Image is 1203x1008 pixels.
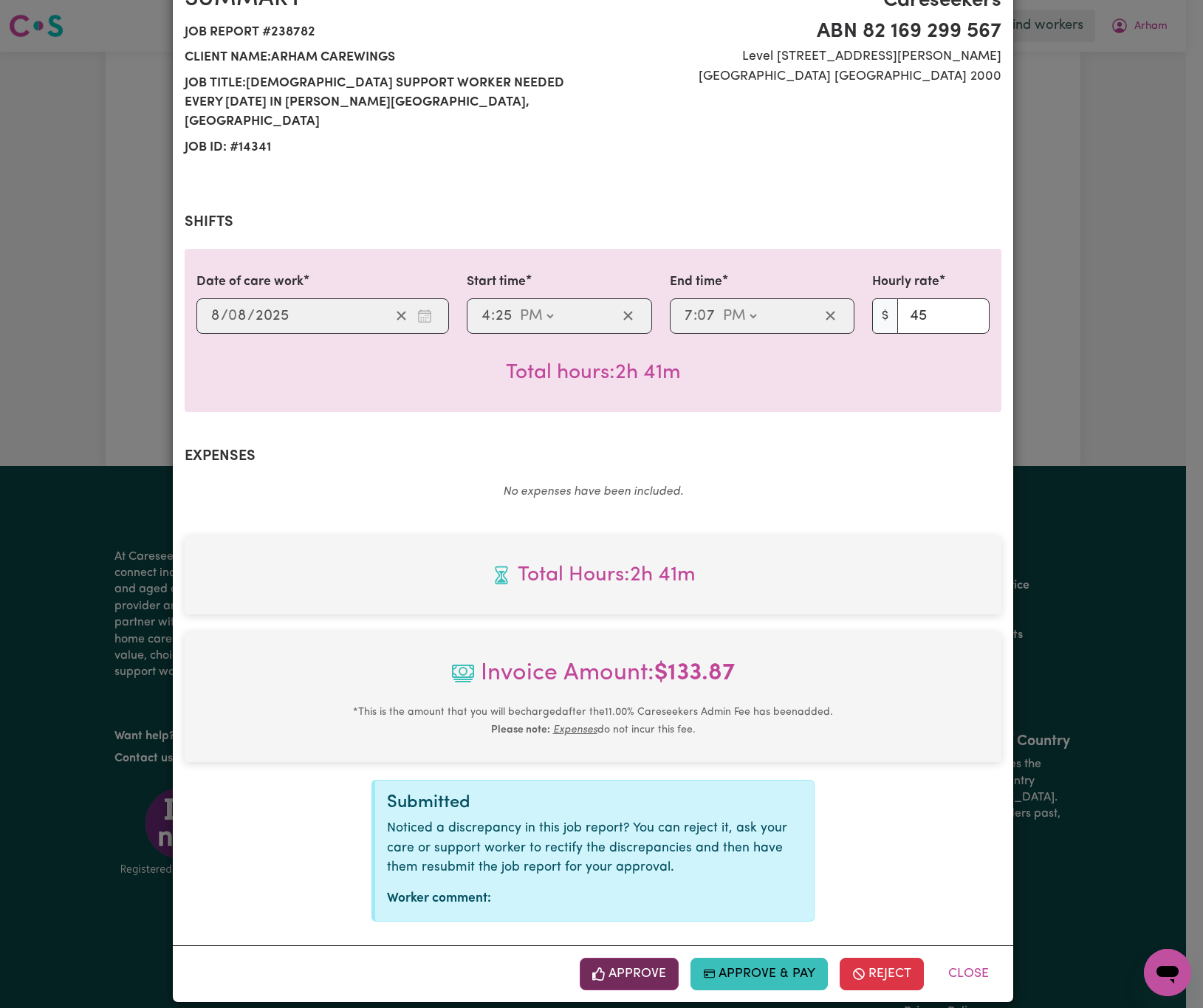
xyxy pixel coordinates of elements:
[196,656,990,703] span: Invoice Amount:
[553,724,597,736] u: Expenses
[196,560,990,591] span: Total hours worked: 2 hours 41 minutes
[185,20,584,45] span: Job report # 238782
[481,305,491,327] input: --
[255,305,289,327] input: ----
[698,305,716,327] input: --
[491,724,550,736] b: Please note:
[387,819,802,877] p: Noticed a discrepancy in this job report? You can reject it, ask your care or support worker to r...
[185,135,584,160] span: Job ID: # 14341
[387,794,470,812] span: Submitted
[654,662,735,685] b: $ 133.87
[840,958,924,990] button: Reject
[602,47,1001,66] span: Level [STREET_ADDRESS][PERSON_NAME]
[495,305,513,327] input: --
[602,67,1001,86] span: [GEOGRAPHIC_DATA] [GEOGRAPHIC_DATA] 2000
[390,305,413,327] button: Clear date
[491,308,495,324] span: :
[506,363,681,383] span: Total hours worked: 2 hours 41 minutes
[580,958,679,990] button: Approve
[185,45,584,70] span: Client name: Arham Carewings
[196,272,304,292] label: Date of care work
[229,305,247,327] input: --
[185,71,584,135] span: Job title: [DEMOGRAPHIC_DATA] Support Worker Needed Every [DATE] In [PERSON_NAME][GEOGRAPHIC_DATA...
[185,213,1001,231] h2: Shifts
[684,305,693,327] input: --
[872,272,939,292] label: Hourly rate
[936,958,1001,990] button: Close
[872,298,898,334] span: $
[185,448,1001,465] h2: Expenses
[247,308,255,324] span: /
[670,272,722,292] label: End time
[602,16,1001,47] span: ABN 82 169 299 567
[503,486,683,498] em: No expenses have been included.
[693,308,697,324] span: :
[210,305,221,327] input: --
[467,272,526,292] label: Start time
[697,309,706,323] span: 0
[690,958,829,990] button: Approve & Pay
[228,309,237,323] span: 0
[413,305,436,327] button: Enter the date of care work
[221,308,228,324] span: /
[387,892,491,905] strong: Worker comment:
[353,707,833,736] small: This is the amount that you will be charged after the 11.00 % Careseekers Admin Fee has been adde...
[1144,949,1191,996] iframe: Button to launch messaging window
